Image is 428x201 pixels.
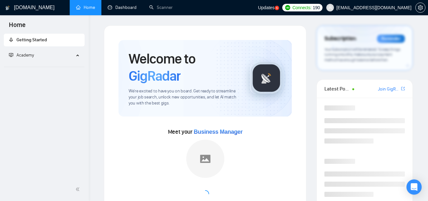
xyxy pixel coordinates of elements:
[9,53,13,57] span: fund-projection-screen
[16,37,47,43] span: Getting Started
[4,64,85,68] li: Academy Homepage
[108,5,137,10] a: dashboardDashboard
[129,50,240,84] h1: Welcome to
[324,85,350,93] span: Latest Posts from the GigRadar Community
[313,4,320,11] span: 190
[9,52,34,58] span: Academy
[9,37,13,42] span: rocket
[406,179,422,195] div: Open Intercom Messenger
[324,33,356,44] span: Subscription
[378,86,400,93] a: Join GigRadar Slack Community
[5,3,10,13] img: logo
[4,20,31,34] span: Home
[292,4,311,11] span: Connects:
[149,5,173,10] a: searchScanner
[276,7,278,10] text: 5
[16,52,34,58] span: Academy
[324,47,400,62] span: Your subscription will be renewed. To keep things running smoothly, make sure your payment method...
[129,67,181,84] span: GigRadar
[76,5,95,10] a: homeHome
[4,34,85,46] li: Getting Started
[415,3,425,13] button: setting
[129,88,240,106] span: We're excited to have you on board. Get ready to streamline your job search, unlock new opportuni...
[168,128,243,135] span: Meet your
[186,140,224,178] img: placeholder.png
[275,6,279,10] a: 5
[75,186,82,192] span: double-left
[251,62,282,94] img: gigradar-logo.png
[415,5,425,10] a: setting
[194,129,243,135] span: Business Manager
[416,5,425,10] span: setting
[258,5,274,10] span: Updates
[285,5,290,10] img: upwork-logo.png
[377,35,405,43] div: Reminder
[200,189,211,200] span: loading
[328,5,332,10] span: user
[401,86,405,92] a: export
[401,86,405,91] span: export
